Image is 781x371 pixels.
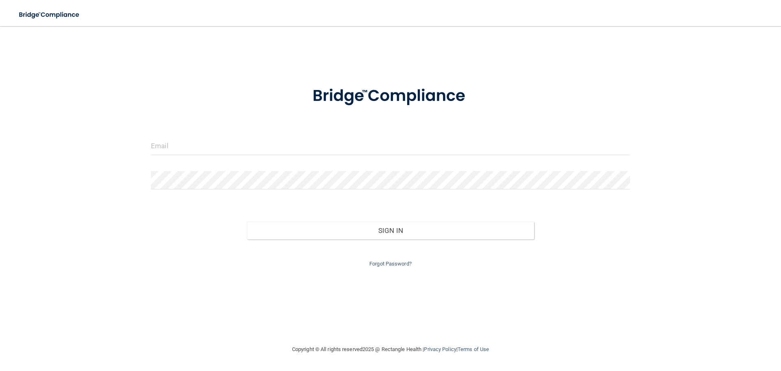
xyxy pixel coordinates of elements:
[151,137,630,155] input: Email
[242,336,539,362] div: Copyright © All rights reserved 2025 @ Rectangle Health | |
[458,346,489,352] a: Terms of Use
[12,7,87,23] img: bridge_compliance_login_screen.278c3ca4.svg
[369,261,412,267] a: Forgot Password?
[296,75,485,117] img: bridge_compliance_login_screen.278c3ca4.svg
[247,222,534,239] button: Sign In
[424,346,456,352] a: Privacy Policy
